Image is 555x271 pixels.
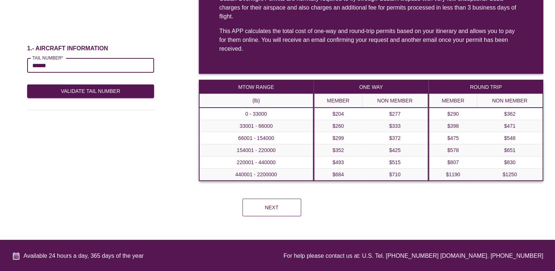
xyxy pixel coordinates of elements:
th: MTOW RANGE [199,80,313,94]
td: $651 [477,144,543,156]
td: $398 [429,120,477,132]
td: $352 [314,144,362,156]
th: ONE WAY [314,80,428,94]
th: ROUND TRIP [429,80,543,94]
td: $578 [429,144,477,156]
th: 154001 - 220000 [199,144,313,156]
td: $471 [477,120,543,132]
th: NON MEMBER [477,94,543,108]
th: NON MEMBER [362,94,428,108]
label: TAIL NUMBER* [32,55,63,61]
td: $548 [477,132,543,144]
td: $260 [314,120,362,132]
th: MEMBER [429,94,477,108]
button: Next [242,199,301,216]
th: 0 - 33000 [199,108,313,120]
td: $710 [362,169,428,181]
th: 440001 - 2200000 [199,169,313,181]
th: 220001 - 440000 [199,156,313,169]
td: $425 [362,144,428,156]
td: $1250 [477,169,543,181]
th: MEMBER [314,94,362,108]
th: (lb) [199,94,313,108]
td: $515 [362,156,428,169]
table: a dense table [314,80,428,181]
td: $830 [477,156,543,169]
td: $333 [362,120,428,132]
button: Validate Tail Number [27,84,154,98]
td: $1190 [429,169,477,181]
table: a dense table [428,80,543,181]
td: $362 [477,108,543,120]
td: $277 [362,108,428,120]
div: For help please contact us at: U.S. Tel. [PHONE_NUMBER] [DOMAIN_NAME]. [PHONE_NUMBER] [284,252,543,260]
th: 66001 - 154000 [199,132,313,144]
td: $493 [314,156,362,169]
div: Available 24 hours a day, 365 days of the year [12,252,144,260]
td: $684 [314,169,362,181]
td: $807 [429,156,477,169]
h6: 1.- AIRCRAFT INFORMATION [27,45,154,52]
td: $372 [362,132,428,144]
th: 33001 - 66000 [199,120,313,132]
td: $475 [429,132,477,144]
div: This APP calculates the total cost of one-way and round-trip permits based on your itinerary and ... [219,27,523,53]
td: $290 [429,108,477,120]
td: $204 [314,108,362,120]
td: $299 [314,132,362,144]
table: a dense table [199,80,314,181]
